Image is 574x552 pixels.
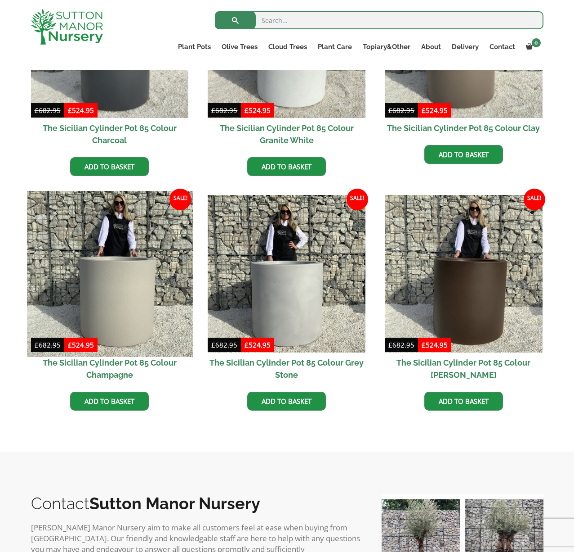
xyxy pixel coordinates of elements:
[169,189,191,210] span: Sale!
[388,106,392,115] span: £
[31,195,189,385] a: Sale! The Sicilian Cylinder Pot 85 Colour Champagne
[385,195,543,353] img: The Sicilian Cylinder Pot 85 Colour Mocha Brown
[422,340,426,349] span: £
[27,191,192,357] img: The Sicilian Cylinder Pot 85 Colour Champagne
[31,494,364,513] h2: Contact
[211,106,237,115] bdi: 682.95
[31,9,103,45] img: logo
[89,494,260,513] b: Sutton Manor Nursery
[208,118,365,150] h2: The Sicilian Cylinder Pot 85 Colour Granite White
[31,353,189,385] h2: The Sicilian Cylinder Pot 85 Colour Champagne
[208,195,365,353] img: The Sicilian Cylinder Pot 85 Colour Grey Stone
[388,106,414,115] bdi: 682.95
[245,106,249,115] span: £
[245,340,271,349] bdi: 524.95
[35,106,61,115] bdi: 682.95
[211,106,215,115] span: £
[347,189,368,210] span: Sale!
[422,106,448,115] bdi: 524.95
[208,195,365,385] a: Sale! The Sicilian Cylinder Pot 85 Colour Grey Stone
[68,106,94,115] bdi: 524.95
[357,41,416,53] a: Topiary&Other
[524,189,545,210] span: Sale!
[263,41,312,53] a: Cloud Trees
[68,340,72,349] span: £
[35,106,39,115] span: £
[416,41,446,53] a: About
[245,340,249,349] span: £
[385,195,543,385] a: Sale! The Sicilian Cylinder Pot 85 Colour [PERSON_NAME]
[422,340,448,349] bdi: 524.95
[35,340,61,349] bdi: 682.95
[385,353,543,385] h2: The Sicilian Cylinder Pot 85 Colour [PERSON_NAME]
[68,340,94,349] bdi: 524.95
[312,41,357,53] a: Plant Care
[211,340,215,349] span: £
[215,11,543,29] input: Search...
[35,340,39,349] span: £
[70,392,149,411] a: Add to basket: “The Sicilian Cylinder Pot 85 Colour Champagne”
[521,41,543,53] a: 0
[424,145,503,164] a: Add to basket: “The Sicilian Cylinder Pot 85 Colour Clay”
[68,106,72,115] span: £
[211,340,237,349] bdi: 682.95
[388,340,414,349] bdi: 682.95
[31,118,189,150] h2: The Sicilian Cylinder Pot 85 Colour Charcoal
[422,106,426,115] span: £
[70,157,149,176] a: Add to basket: “The Sicilian Cylinder Pot 85 Colour Charcoal”
[424,392,503,411] a: Add to basket: “The Sicilian Cylinder Pot 85 Colour Mocha Brown”
[532,38,541,47] span: 0
[446,41,484,53] a: Delivery
[385,118,543,138] h2: The Sicilian Cylinder Pot 85 Colour Clay
[388,340,392,349] span: £
[484,41,521,53] a: Contact
[216,41,263,53] a: Olive Trees
[173,41,216,53] a: Plant Pots
[208,353,365,385] h2: The Sicilian Cylinder Pot 85 Colour Grey Stone
[247,157,326,176] a: Add to basket: “The Sicilian Cylinder Pot 85 Colour Granite White”
[247,392,326,411] a: Add to basket: “The Sicilian Cylinder Pot 85 Colour Grey Stone”
[245,106,271,115] bdi: 524.95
